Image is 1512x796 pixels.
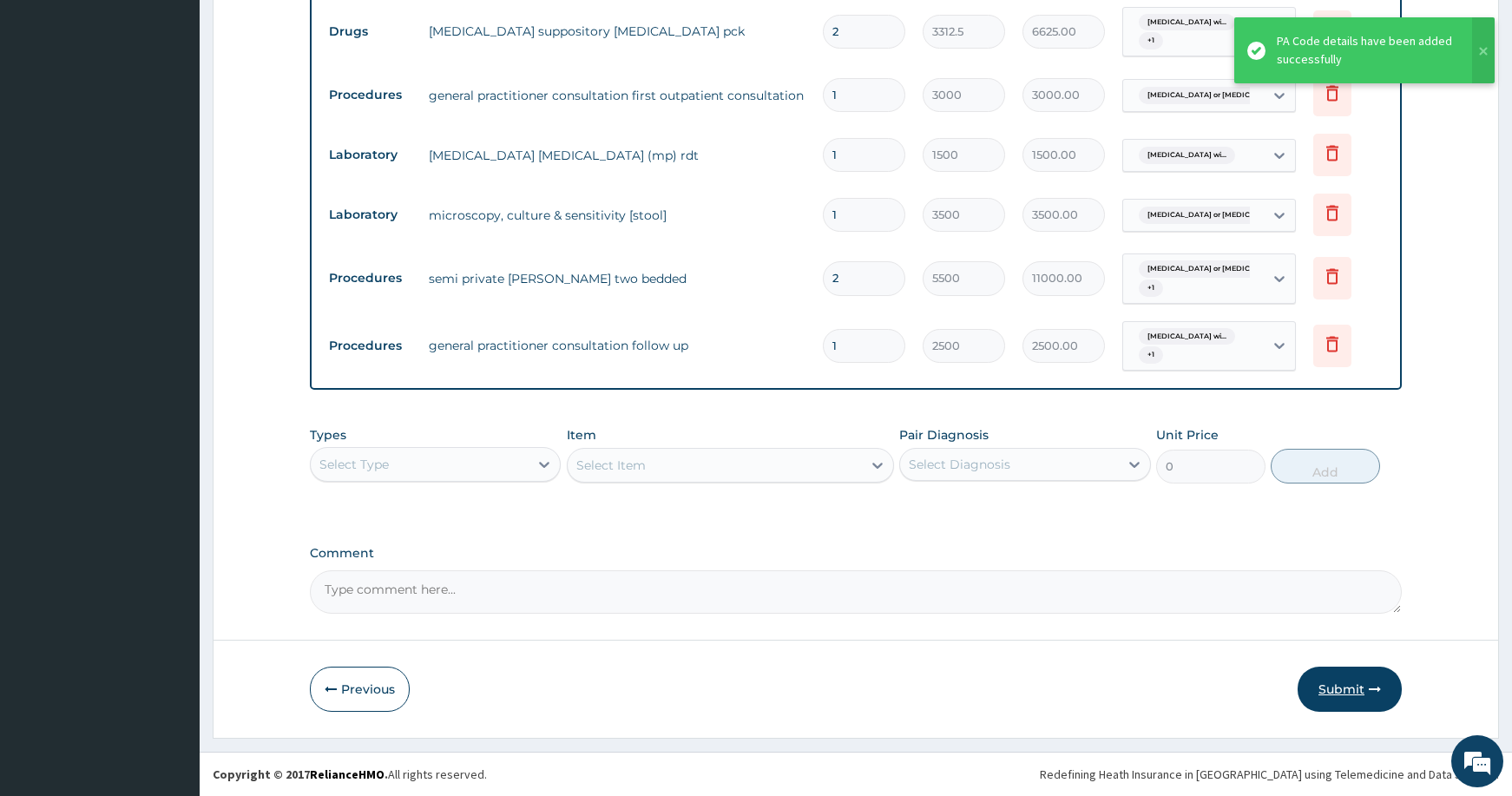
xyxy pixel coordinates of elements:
[420,138,814,173] td: [MEDICAL_DATA] [MEDICAL_DATA] (mp) rdt
[1139,328,1235,345] span: [MEDICAL_DATA] wi...
[909,456,1010,473] div: Select Diagnosis
[420,14,814,49] td: [MEDICAL_DATA] suppository [MEDICAL_DATA] pck
[320,199,420,231] td: Laboratory
[213,766,388,782] strong: Copyright © 2017 .
[1298,667,1402,712] button: Submit
[1139,32,1163,49] span: + 1
[420,78,814,113] td: general practitioner consultation first outpatient consultation
[310,667,410,712] button: Previous
[1139,346,1163,364] span: + 1
[310,546,1402,561] label: Comment
[899,426,989,444] label: Pair Diagnosis
[1040,766,1499,783] div: Redefining Heath Insurance in [GEOGRAPHIC_DATA] using Telemedicine and Data Science!
[1139,260,1312,278] span: [MEDICAL_DATA] or [MEDICAL_DATA] wit...
[420,198,814,233] td: microscopy, culture & sensitivity [stool]
[1139,207,1312,224] span: [MEDICAL_DATA] or [MEDICAL_DATA] wit...
[310,428,346,443] label: Types
[420,328,814,363] td: general practitioner consultation follow up
[1139,14,1235,31] span: [MEDICAL_DATA] wi...
[1271,449,1380,484] button: Add
[310,766,385,782] a: RelianceHMO
[567,426,596,444] label: Item
[1139,87,1312,104] span: [MEDICAL_DATA] or [MEDICAL_DATA] wit...
[32,87,70,130] img: d_794563401_company_1708531726252_794563401
[420,261,814,296] td: semi private [PERSON_NAME] two bedded
[320,139,420,171] td: Laboratory
[319,456,389,473] div: Select Type
[1156,426,1219,444] label: Unit Price
[200,752,1512,796] footer: All rights reserved.
[101,219,240,394] span: We're online!
[320,330,420,362] td: Procedures
[1139,280,1163,297] span: + 1
[1139,147,1235,164] span: [MEDICAL_DATA] wi...
[90,97,292,120] div: Chat with us now
[320,262,420,294] td: Procedures
[1277,32,1456,69] div: PA Code details have been added successfully
[320,79,420,111] td: Procedures
[320,16,420,48] td: Drugs
[9,474,331,535] textarea: Type your message and hit 'Enter'
[285,9,326,50] div: Minimize live chat window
